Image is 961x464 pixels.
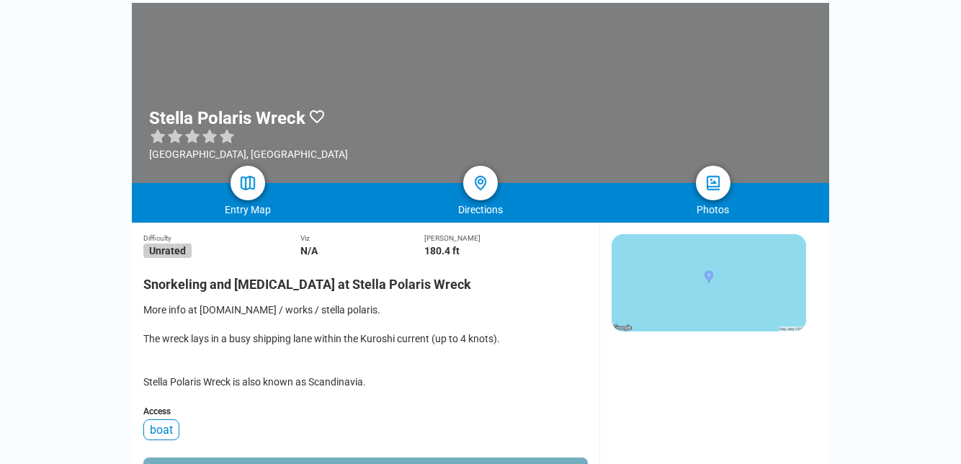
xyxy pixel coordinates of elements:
img: static [612,234,806,331]
img: map [239,174,256,192]
div: [GEOGRAPHIC_DATA], [GEOGRAPHIC_DATA] [149,148,348,160]
div: Access [143,406,588,416]
h2: Snorkeling and [MEDICAL_DATA] at Stella Polaris Wreck [143,268,588,292]
h1: Stella Polaris Wreck [149,108,305,128]
div: boat [143,419,179,440]
div: More info at [DOMAIN_NAME] / works / stella polaris. The wreck lays in a busy shipping lane withi... [143,303,588,389]
div: Viz [300,234,425,242]
img: photos [705,174,722,192]
div: 180.4 ft [424,245,588,256]
a: map [231,166,265,200]
div: Entry Map [132,204,365,215]
div: Photos [596,204,829,215]
span: Unrated [143,244,192,258]
div: Difficulty [143,234,300,242]
a: photos [696,166,730,200]
img: directions [472,174,489,192]
div: Directions [365,204,597,215]
div: N/A [300,245,425,256]
div: [PERSON_NAME] [424,234,588,242]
